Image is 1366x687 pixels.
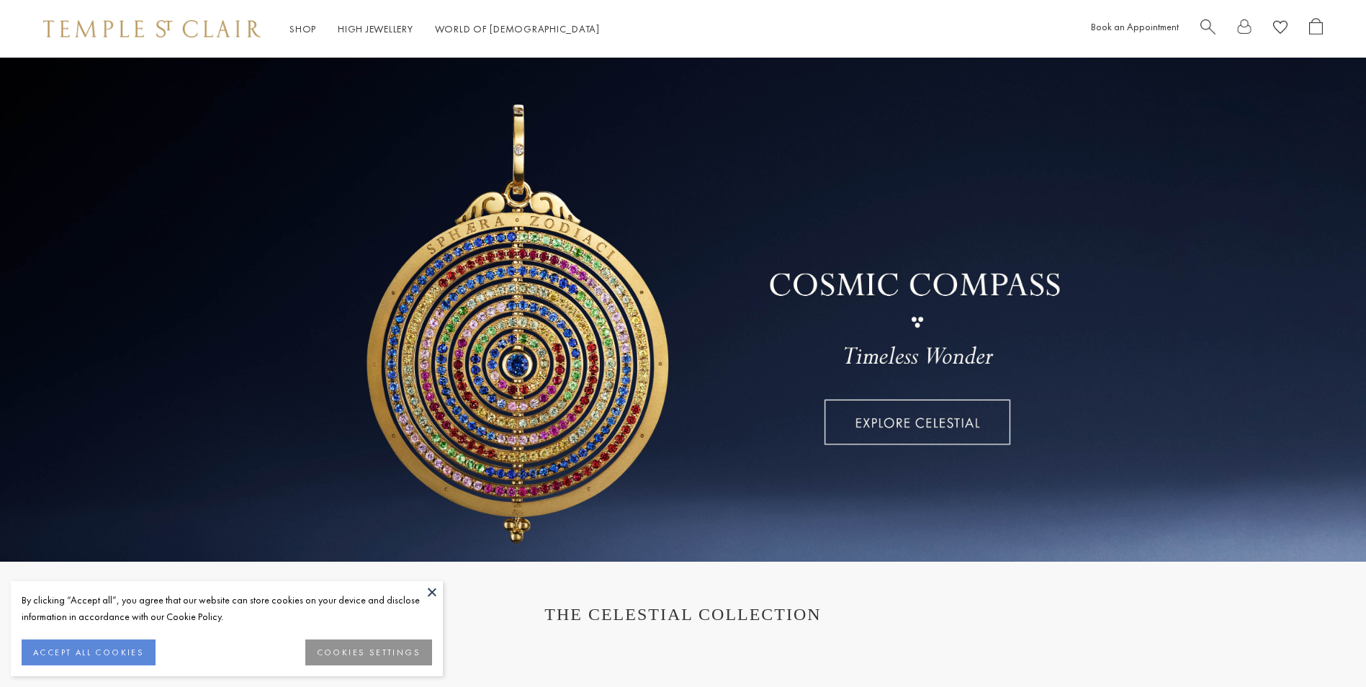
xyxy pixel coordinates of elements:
button: COOKIES SETTINGS [305,639,432,665]
a: Search [1200,18,1216,40]
nav: Main navigation [289,20,600,38]
a: ShopShop [289,22,316,35]
a: World of [DEMOGRAPHIC_DATA]World of [DEMOGRAPHIC_DATA] [435,22,600,35]
a: Open Shopping Bag [1309,18,1323,40]
iframe: Gorgias live chat messenger [1294,619,1352,673]
img: Temple St. Clair [43,20,261,37]
h1: THE CELESTIAL COLLECTION [58,605,1308,624]
div: By clicking “Accept all”, you agree that our website can store cookies on your device and disclos... [22,592,432,625]
a: View Wishlist [1273,18,1288,40]
button: ACCEPT ALL COOKIES [22,639,156,665]
a: Book an Appointment [1091,20,1179,33]
a: High JewelleryHigh Jewellery [338,22,413,35]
